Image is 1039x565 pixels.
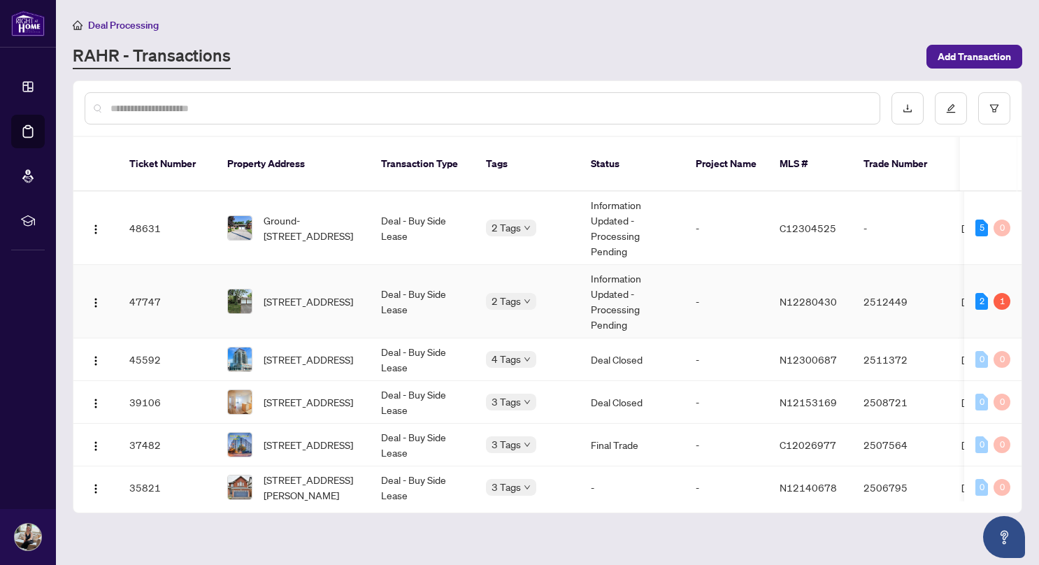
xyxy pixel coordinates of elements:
[370,424,475,466] td: Deal - Buy Side Lease
[685,424,768,466] td: -
[73,20,83,30] span: home
[85,290,107,313] button: Logo
[580,466,685,509] td: -
[926,45,1022,69] button: Add Transaction
[216,137,370,192] th: Property Address
[264,437,353,452] span: [STREET_ADDRESS]
[946,103,956,113] span: edit
[852,192,950,265] td: -
[11,10,45,36] img: logo
[492,436,521,452] span: 3 Tags
[780,396,837,408] span: N12153169
[85,391,107,413] button: Logo
[492,351,521,367] span: 4 Tags
[85,348,107,371] button: Logo
[228,216,252,240] img: thumbnail-img
[90,441,101,452] img: Logo
[852,424,950,466] td: 2507564
[524,441,531,448] span: down
[90,355,101,366] img: Logo
[989,103,999,113] span: filter
[475,137,580,192] th: Tags
[983,516,1025,558] button: Open asap
[685,466,768,509] td: -
[492,293,521,309] span: 2 Tags
[118,192,216,265] td: 48631
[580,137,685,192] th: Status
[492,394,521,410] span: 3 Tags
[852,137,950,192] th: Trade Number
[228,475,252,499] img: thumbnail-img
[891,92,924,124] button: download
[580,192,685,265] td: Information Updated - Processing Pending
[524,356,531,363] span: down
[994,394,1010,410] div: 0
[780,222,836,234] span: C12304525
[780,353,837,366] span: N12300687
[994,479,1010,496] div: 0
[264,352,353,367] span: [STREET_ADDRESS]
[975,436,988,453] div: 0
[685,137,768,192] th: Project Name
[780,295,837,308] span: N12280430
[975,394,988,410] div: 0
[118,137,216,192] th: Ticket Number
[228,289,252,313] img: thumbnail-img
[88,19,159,31] span: Deal Processing
[228,390,252,414] img: thumbnail-img
[852,381,950,424] td: 2508721
[15,524,41,550] img: Profile Icon
[90,483,101,494] img: Logo
[492,479,521,495] span: 3 Tags
[118,338,216,381] td: 45592
[938,45,1011,68] span: Add Transaction
[994,351,1010,368] div: 0
[685,338,768,381] td: -
[994,436,1010,453] div: 0
[264,394,353,410] span: [STREET_ADDRESS]
[118,424,216,466] td: 37482
[264,213,359,243] span: Ground-[STREET_ADDRESS]
[370,192,475,265] td: Deal - Buy Side Lease
[118,265,216,338] td: 47747
[852,466,950,509] td: 2506795
[524,399,531,406] span: down
[370,265,475,338] td: Deal - Buy Side Lease
[370,466,475,509] td: Deal - Buy Side Lease
[524,484,531,491] span: down
[975,220,988,236] div: 5
[524,298,531,305] span: down
[903,103,912,113] span: download
[85,476,107,499] button: Logo
[768,137,852,192] th: MLS #
[780,481,837,494] span: N12140678
[264,472,359,503] span: [STREET_ADDRESS][PERSON_NAME]
[580,338,685,381] td: Deal Closed
[264,294,353,309] span: [STREET_ADDRESS]
[935,92,967,124] button: edit
[118,466,216,509] td: 35821
[90,398,101,409] img: Logo
[524,224,531,231] span: down
[228,348,252,371] img: thumbnail-img
[492,220,521,236] span: 2 Tags
[580,424,685,466] td: Final Trade
[780,438,836,451] span: C12026977
[370,137,475,192] th: Transaction Type
[370,381,475,424] td: Deal - Buy Side Lease
[685,381,768,424] td: -
[975,351,988,368] div: 0
[852,338,950,381] td: 2511372
[978,92,1010,124] button: filter
[580,265,685,338] td: Information Updated - Processing Pending
[994,293,1010,310] div: 1
[975,293,988,310] div: 2
[370,338,475,381] td: Deal - Buy Side Lease
[852,265,950,338] td: 2512449
[685,192,768,265] td: -
[85,434,107,456] button: Logo
[685,265,768,338] td: -
[118,381,216,424] td: 39106
[975,479,988,496] div: 0
[90,297,101,308] img: Logo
